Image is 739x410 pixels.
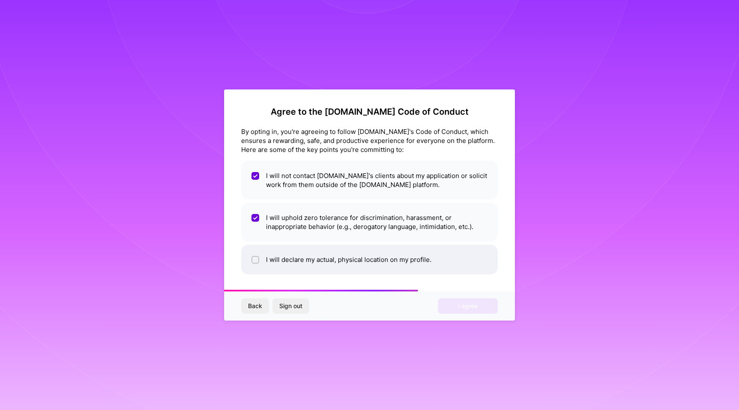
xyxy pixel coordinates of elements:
[241,161,498,199] li: I will not contact [DOMAIN_NAME]'s clients about my application or solicit work from them outside...
[272,298,309,314] button: Sign out
[248,302,262,310] span: Back
[241,107,498,117] h2: Agree to the [DOMAIN_NAME] Code of Conduct
[241,245,498,274] li: I will declare my actual, physical location on my profile.
[241,127,498,154] div: By opting in, you're agreeing to follow [DOMAIN_NAME]'s Code of Conduct, which ensures a rewardin...
[241,298,269,314] button: Back
[279,302,302,310] span: Sign out
[241,203,498,241] li: I will uphold zero tolerance for discrimination, harassment, or inappropriate behavior (e.g., der...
